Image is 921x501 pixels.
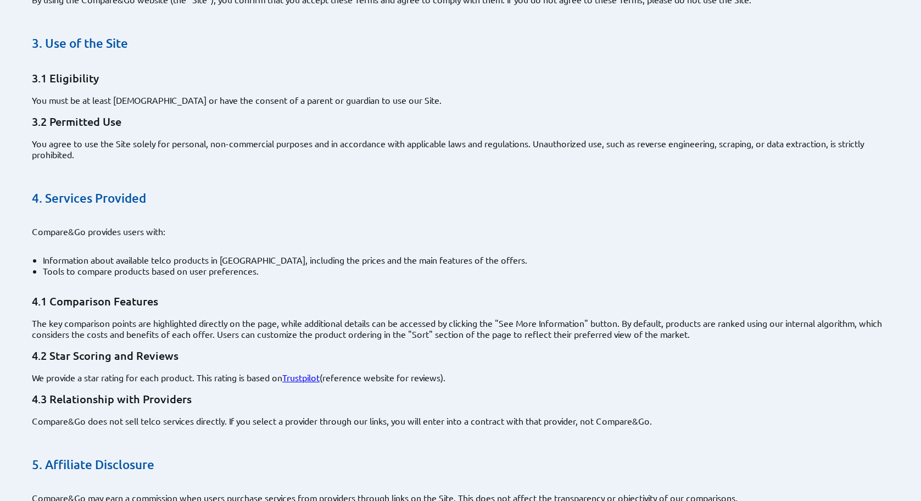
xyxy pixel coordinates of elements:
h3: 4.1 Comparison Features [32,294,898,309]
h2: 3. Use of the Site [32,36,898,51]
li: Tools to compare products based on user preferences. [43,265,898,276]
h3: 3.1 Eligibility [32,71,898,86]
a: Trustpilot [282,372,320,383]
h2: 5. Affiliate Disclosure [32,457,898,472]
h3: 3.2 Permitted Use [32,114,898,129]
p: You must be at least [DEMOGRAPHIC_DATA] or have the consent of a parent or guardian to use our Site. [32,94,898,105]
p: Compare&Go does not sell telco services directly. If you select a provider through our links, you... [32,415,898,426]
h2: 4. Services Provided [32,191,898,206]
h3: 4.3 Relationship with Providers [32,392,898,407]
p: We provide a star rating for each product. This rating is based on (reference website for reviews). [32,372,898,383]
li: Information about available telco products in [GEOGRAPHIC_DATA], including the prices and the mai... [43,254,898,265]
p: The key comparison points are highlighted directly on the page, while additional details can be a... [32,318,898,339]
p: Compare&Go provides users with: [32,226,898,237]
p: You agree to use the Site solely for personal, non-commercial purposes and in accordance with app... [32,138,898,160]
h3: 4.2 Star Scoring and Reviews [32,348,898,363]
